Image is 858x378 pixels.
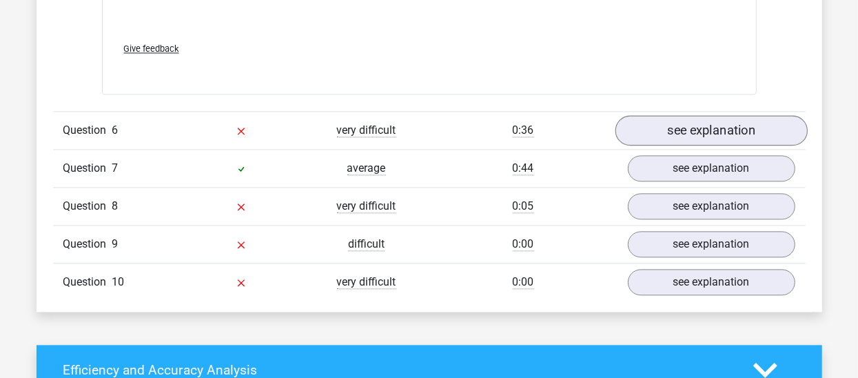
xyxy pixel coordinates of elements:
a: see explanation [628,231,795,257]
span: 8 [112,199,119,212]
span: very difficult [337,123,396,137]
span: 0:44 [513,161,534,175]
span: 0:00 [513,237,534,251]
span: Give feedback [124,43,179,54]
span: 9 [112,237,119,250]
span: 0:00 [513,275,534,289]
span: Question [63,274,112,290]
span: 7 [112,161,119,175]
span: Question [63,122,112,139]
span: Question [63,198,112,215]
h4: Efficiency and Accuracy Analysis [63,362,733,378]
a: see explanation [628,193,795,219]
span: very difficult [337,199,396,213]
span: 0:05 [513,199,534,213]
span: difficult [348,237,385,251]
span: Question [63,160,112,177]
span: very difficult [337,275,396,289]
span: 10 [112,275,125,288]
span: 6 [112,123,119,137]
span: 0:36 [513,123,534,137]
a: see explanation [628,269,795,295]
a: see explanation [628,155,795,181]
a: see explanation [615,115,807,146]
span: average [347,161,386,175]
span: Question [63,236,112,252]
